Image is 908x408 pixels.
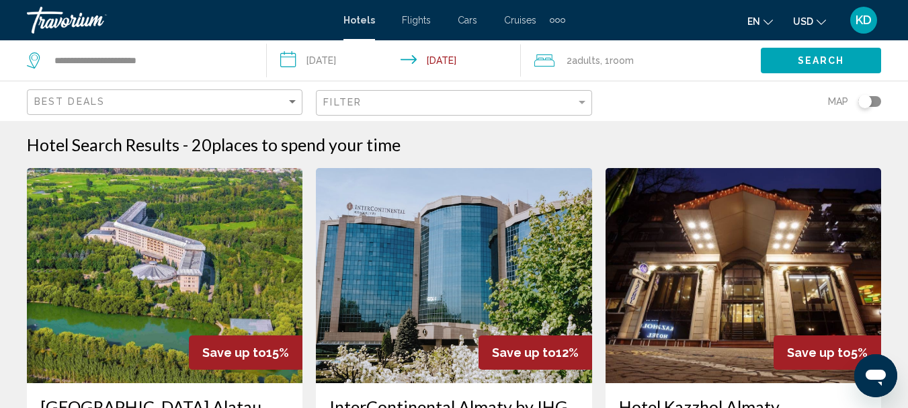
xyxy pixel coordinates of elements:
button: User Menu [846,6,881,34]
a: Cruises [504,15,536,26]
span: Adults [572,55,600,66]
span: places to spend your time [212,134,401,155]
mat-select: Sort by [34,97,298,108]
span: en [747,16,760,27]
span: Save up to [787,345,851,360]
span: Save up to [492,345,556,360]
span: Search [798,56,845,67]
span: Save up to [202,345,266,360]
a: Hotels [343,15,375,26]
div: 12% [479,335,592,370]
div: 5% [774,335,881,370]
span: Room [610,55,634,66]
div: 15% [189,335,302,370]
img: Hotel image [316,168,591,383]
img: Hotel image [606,168,881,383]
span: Filter [323,97,362,108]
button: Travelers: 2 adults, 0 children [521,40,761,81]
span: , 1 [600,51,634,70]
span: - [183,134,188,155]
a: Travorium [27,7,330,34]
img: Hotel image [27,168,302,383]
button: Search [761,48,881,73]
a: Cars [458,15,477,26]
button: Toggle map [848,95,881,108]
button: Change currency [793,11,826,31]
h1: Hotel Search Results [27,134,179,155]
iframe: Кнопка запуска окна обмена сообщениями [854,354,897,397]
h2: 20 [192,134,401,155]
span: 2 [567,51,600,70]
span: Best Deals [34,96,105,107]
span: USD [793,16,813,27]
button: Extra navigation items [550,9,565,31]
button: Check-in date: Sep 4, 2025 Check-out date: Sep 7, 2025 [267,40,520,81]
button: Change language [747,11,773,31]
span: KD [856,13,872,27]
button: Filter [316,89,591,117]
a: Flights [402,15,431,26]
span: Map [828,92,848,111]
